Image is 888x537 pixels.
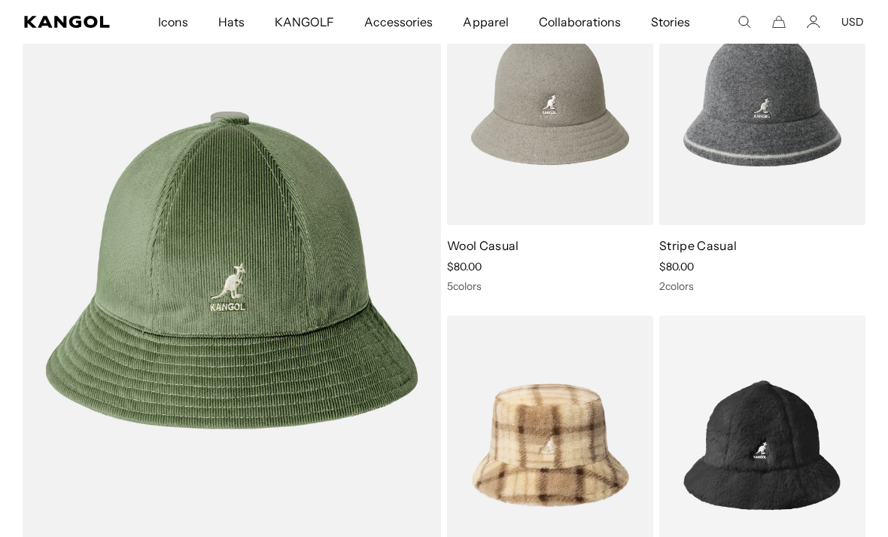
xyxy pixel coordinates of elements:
[447,238,519,253] a: Wool Casual
[659,260,694,273] span: $80.00
[772,15,786,29] button: Cart
[447,260,482,273] span: $80.00
[841,15,864,29] button: USD
[24,16,111,28] a: Kangol
[659,238,737,253] a: Stripe Casual
[447,279,653,293] div: 5 colors
[807,15,820,29] a: Account
[737,15,751,29] summary: Search here
[659,279,865,293] div: 2 colors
